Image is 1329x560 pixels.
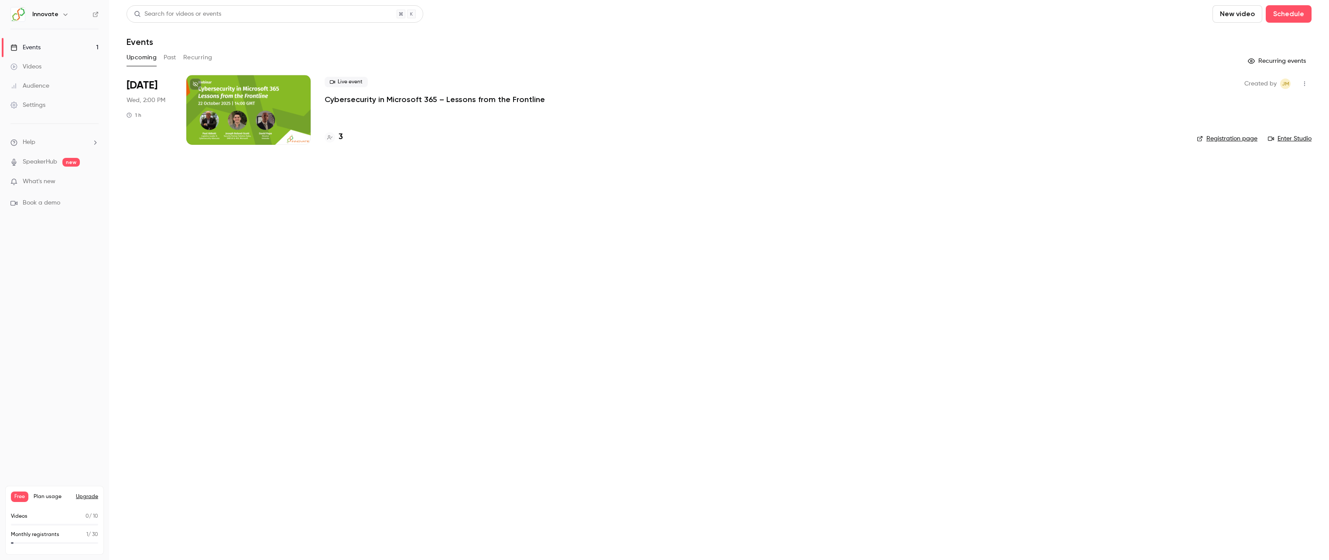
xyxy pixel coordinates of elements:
[86,532,88,537] span: 1
[23,177,55,186] span: What's new
[10,138,99,147] li: help-dropdown-opener
[127,75,172,145] div: Oct 22 Wed, 2:00 PM (Europe/London)
[86,514,89,519] span: 0
[10,101,45,109] div: Settings
[127,37,153,47] h1: Events
[11,7,25,21] img: Innovate
[127,51,157,65] button: Upcoming
[325,131,343,143] a: 3
[134,10,221,19] div: Search for videos or events
[127,79,158,92] span: [DATE]
[1280,79,1291,89] span: Julia Maul
[76,493,98,500] button: Upgrade
[11,531,59,539] p: Monthly registrants
[23,198,60,208] span: Book a demo
[339,131,343,143] h4: 3
[164,51,176,65] button: Past
[1282,79,1289,89] span: JM
[23,157,57,167] a: SpeakerHub
[34,493,71,500] span: Plan usage
[325,77,368,87] span: Live event
[1266,5,1312,23] button: Schedule
[86,512,98,520] p: / 10
[127,96,165,105] span: Wed, 2:00 PM
[10,62,41,71] div: Videos
[11,492,28,502] span: Free
[86,531,98,539] p: / 30
[23,138,35,147] span: Help
[325,94,545,105] a: Cybersecurity in Microsoft 365 – Lessons from the Frontline
[11,512,27,520] p: Videos
[1268,134,1312,143] a: Enter Studio
[127,112,141,119] div: 1 h
[1244,79,1277,89] span: Created by
[183,51,212,65] button: Recurring
[62,158,80,167] span: new
[10,82,49,90] div: Audience
[1244,54,1312,68] button: Recurring events
[10,43,41,52] div: Events
[1197,134,1257,143] a: Registration page
[1213,5,1262,23] button: New video
[32,10,58,19] h6: Innovate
